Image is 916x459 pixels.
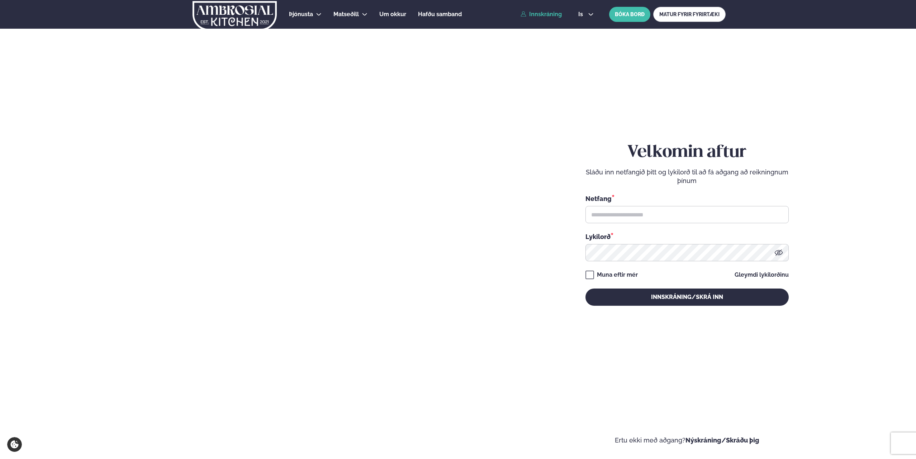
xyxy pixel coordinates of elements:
[192,1,277,31] img: logo
[333,10,359,19] a: Matseðill
[418,10,462,19] a: Hafðu samband
[578,11,585,17] span: is
[289,10,313,19] a: Þjónusta
[418,11,462,18] span: Hafðu samband
[480,436,895,445] p: Ertu ekki með aðgang?
[653,7,726,22] a: MATUR FYRIR FYRIRTÆKI
[22,330,170,390] h2: Velkomin á Ambrosial kitchen!
[22,399,170,416] p: Ef eitthvað sameinar fólk, þá er [PERSON_NAME] matarferðalag.
[521,11,562,18] a: Innskráning
[609,7,650,22] button: BÓKA BORÐ
[585,232,789,241] div: Lykilorð
[685,436,759,444] a: Nýskráning/Skráðu þig
[585,194,789,203] div: Netfang
[735,272,789,278] a: Gleymdi lykilorðinu
[379,11,406,18] span: Um okkur
[379,10,406,19] a: Um okkur
[333,11,359,18] span: Matseðill
[585,142,789,163] h2: Velkomin aftur
[7,437,22,452] a: Cookie settings
[289,11,313,18] span: Þjónusta
[585,168,789,185] p: Sláðu inn netfangið þitt og lykilorð til að fá aðgang að reikningnum þínum
[573,11,599,17] button: is
[585,289,789,306] button: Innskráning/Skrá inn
